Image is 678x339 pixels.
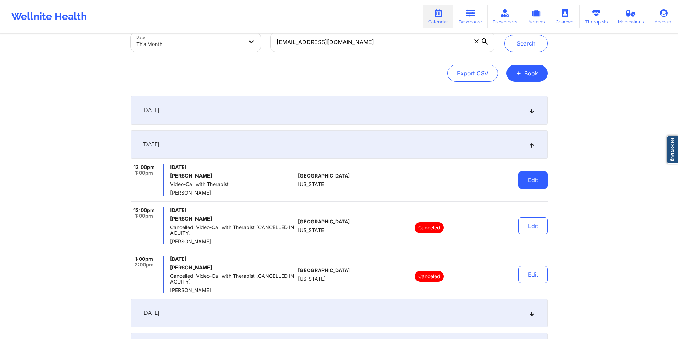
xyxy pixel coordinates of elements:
span: 1:00pm [135,170,153,176]
p: Canceled [415,271,444,282]
span: [DATE] [142,141,159,148]
span: [PERSON_NAME] [170,287,295,293]
span: + [516,71,521,75]
a: Account [649,5,678,28]
a: Medications [613,5,650,28]
a: Prescribers [488,5,523,28]
span: Cancelled: Video-Call with Therapist [CANCELLED IN ACUITY] [170,224,295,236]
span: [GEOGRAPHIC_DATA] [298,219,350,224]
span: [PERSON_NAME] [170,190,295,196]
a: Coaches [550,5,580,28]
button: Edit [518,217,548,234]
a: Dashboard [453,5,488,28]
span: [DATE] [170,256,295,262]
h6: [PERSON_NAME] [170,265,295,270]
input: Search by patient email [270,32,494,52]
button: +Book [506,65,548,82]
button: Edit [518,171,548,189]
span: Video-Call with Therapist [170,181,295,187]
span: 12:00pm [133,164,155,170]
p: Canceled [415,222,444,233]
a: Calendar [423,5,453,28]
span: [US_STATE] [298,181,326,187]
button: Edit [518,266,548,283]
span: 1:00pm [135,213,153,219]
span: [PERSON_NAME] [170,239,295,244]
span: [GEOGRAPHIC_DATA] [298,173,350,179]
span: [US_STATE] [298,227,326,233]
span: [DATE] [170,164,295,170]
span: [DATE] [170,207,295,213]
span: [DATE] [142,107,159,114]
h6: [PERSON_NAME] [170,216,295,222]
a: Report Bug [667,136,678,164]
div: This Month [136,36,243,52]
a: Therapists [580,5,613,28]
span: [DATE] [142,309,159,317]
span: 2:00pm [135,262,154,268]
button: Export CSV [447,65,498,82]
span: [GEOGRAPHIC_DATA] [298,268,350,273]
a: Admins [522,5,550,28]
span: 1:00pm [135,256,153,262]
span: Cancelled: Video-Call with Therapist [CANCELLED IN ACUITY] [170,273,295,285]
h6: [PERSON_NAME] [170,173,295,179]
span: [US_STATE] [298,276,326,282]
button: Search [504,35,548,52]
span: 12:00pm [133,207,155,213]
